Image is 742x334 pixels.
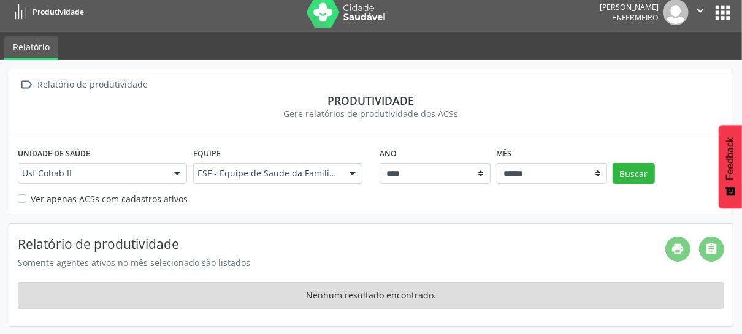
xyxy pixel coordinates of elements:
i:  [694,4,707,17]
label: Unidade de saúde [18,144,90,163]
label: Equipe [193,144,221,163]
label: Ver apenas ACSs com cadastros ativos [31,192,188,205]
div: [PERSON_NAME] [600,2,659,12]
div: Produtividade [18,94,724,107]
span: Produtividade [33,7,84,17]
span: Usf Cohab II [22,167,162,180]
span: Feedback [725,137,736,180]
label: Mês [497,144,512,163]
a:  Relatório de produtividade [18,76,150,94]
h4: Relatório de produtividade [18,237,665,252]
button: apps [712,2,733,23]
i:  [18,76,36,94]
a: Produtividade [9,2,84,22]
button: Feedback - Mostrar pesquisa [719,125,742,208]
div: Gere relatórios de produtividade dos ACSs [18,107,724,120]
div: Nenhum resultado encontrado. [18,282,724,309]
label: Ano [380,144,397,163]
a: Relatório [4,36,58,60]
div: Somente agentes ativos no mês selecionado são listados [18,256,665,269]
span: Enfermeiro [612,12,659,23]
span: ESF - Equipe de Saude da Familia - INE: 0000158828 [197,167,337,180]
button: Buscar [613,163,655,184]
div: Relatório de produtividade [36,76,150,94]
